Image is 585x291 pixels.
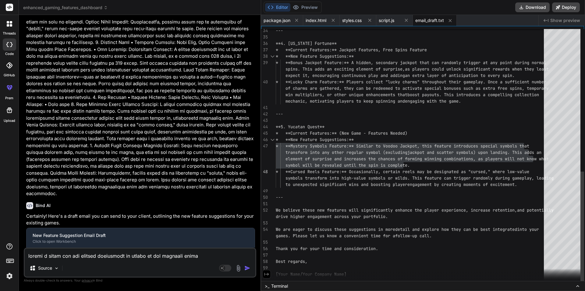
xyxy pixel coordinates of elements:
[276,233,395,238] span: games. Please let us know a convenient time for a
[395,227,517,232] span: detail and explore how they can be best integrated
[4,118,15,123] label: Upload
[529,85,549,91] span: emporary
[405,98,461,104] span: engaging with the game.
[276,207,398,213] span: We believe these new features will significantly e
[405,73,515,78] span: an extra layer of anticipation to every spin.
[529,175,554,181] span: y, leading
[405,66,527,72] span: as players could unlock significant rewards when t
[285,182,407,187] span: to unexpected significant wins and boosting player
[276,137,354,142] span: * **New Feature Suggestions:**
[265,3,290,12] button: Editor
[276,259,307,264] span: Best regards,
[265,283,269,289] span: >_
[407,162,410,168] span: .
[23,5,108,11] span: enhanced_gaming_features_dashboard
[517,227,539,232] span: into your
[261,207,268,213] div: 52
[285,73,405,78] span: expect it, encouraging continuous play and adding
[407,92,527,97] span: boost payouts. This introduces a compelling colle
[290,3,320,12] button: Preview
[276,47,398,53] span: * **Current Features:** Jackpot Features, Free S
[285,175,407,181] span: symbols transform into high-value symbols or wilds
[388,169,510,174] span: rtain reels may be designated as "cursed," where l
[276,227,395,232] span: We are eager to discuss these suggestions in more
[276,124,324,129] span: **5. Yucatan Quest**
[4,271,15,281] img: settings
[276,53,354,59] span: * **New Feature Suggestions:**
[3,31,16,36] label: threads
[407,150,527,155] span: jackpot and scatter symbols) upon landing. This a
[38,265,52,271] p: Source
[517,207,554,213] span: and potentially
[24,278,256,283] p: Always double-check its answers. Your in Bind
[261,194,268,201] div: 50
[276,169,388,174] span: * **Cursed Reels Feature:** Occasionally, ce
[407,85,529,91] span: tivate special bonuses such as extra free spins, t
[388,79,510,85] span: lucky charms" throughout their gameplay. Once a su
[261,124,268,130] div: 44
[26,213,255,227] p: Certainly! Here's a draft email you can send to your client, outlining the new feature suggestion...
[261,60,268,66] div: 39
[306,17,326,24] span: index.html
[33,239,239,244] div: Click to open Workbench
[395,233,432,238] span: follow-up call.
[268,53,276,60] div: Click to collapse the range.
[342,17,362,24] span: styles.css
[261,188,268,194] div: 49
[4,73,15,78] label: GitHub
[261,220,268,226] div: 53
[398,207,517,213] span: nhance the player experience, increase retention,
[261,201,268,207] div: 51
[276,130,398,136] span: * **Current Features:** (New Game - Features Nee
[388,143,510,149] span: odoo Jackpot, this feature introduces special symb
[261,104,268,111] div: 41
[261,265,268,271] div: 59
[285,66,405,72] span: spins. This adds an exciting element of surprise,
[261,252,268,258] div: 57
[82,278,93,282] span: privacy
[261,79,268,85] div: 40
[550,17,580,24] span: Show preview
[244,265,250,271] img: icon
[510,143,529,149] span: ols that
[261,143,268,149] div: 47
[261,117,268,124] div: 43
[285,92,407,97] span: win multipliers, or other unique enhancements that
[261,34,268,40] div: 35
[261,239,268,246] div: 55
[261,111,268,117] div: 42
[510,60,546,65] span: t during normal
[261,130,268,136] div: 45
[407,156,529,162] span: orming winning combinations, as players will not k
[261,136,268,143] div: 46
[398,47,427,53] span: pins Feature
[36,202,51,209] h6: Bind AI
[276,60,388,65] span: * **Bonus Jackpot Feature:** A hidden, secon
[264,17,290,24] span: package.json
[276,214,388,219] span: drive higher engagement across your portfolio.
[379,17,394,24] span: script.js
[285,150,407,155] span: transform into any other regular symbol (excluding
[510,79,546,85] span: fficient number
[276,111,283,117] span: ---
[407,175,529,181] span: . This feature can trigger randomly during gamepla
[527,66,549,72] span: hey least
[33,232,239,238] div: New Feature Suggestion Email Draft
[261,226,268,233] div: 54
[271,283,288,289] span: Terminal
[276,195,283,200] span: ---
[407,182,517,187] span: engagement by creating moments of excitement.
[552,2,580,12] button: Deploy
[261,53,268,60] div: 38
[235,265,242,272] img: attachment
[276,41,337,46] span: **4. [US_STATE] Fortune**
[529,156,549,162] span: now what
[285,162,407,168] span: symbol will be revealed until the spin is complete
[415,17,444,24] span: email_draft.txt
[261,246,268,252] div: 56
[276,143,388,149] span: * **Mystery Symbols Feature:** Similar to Vo
[261,169,268,175] div: 48
[510,169,529,174] span: ow-value
[527,150,541,155] span: dds an
[54,266,59,271] img: Pick Models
